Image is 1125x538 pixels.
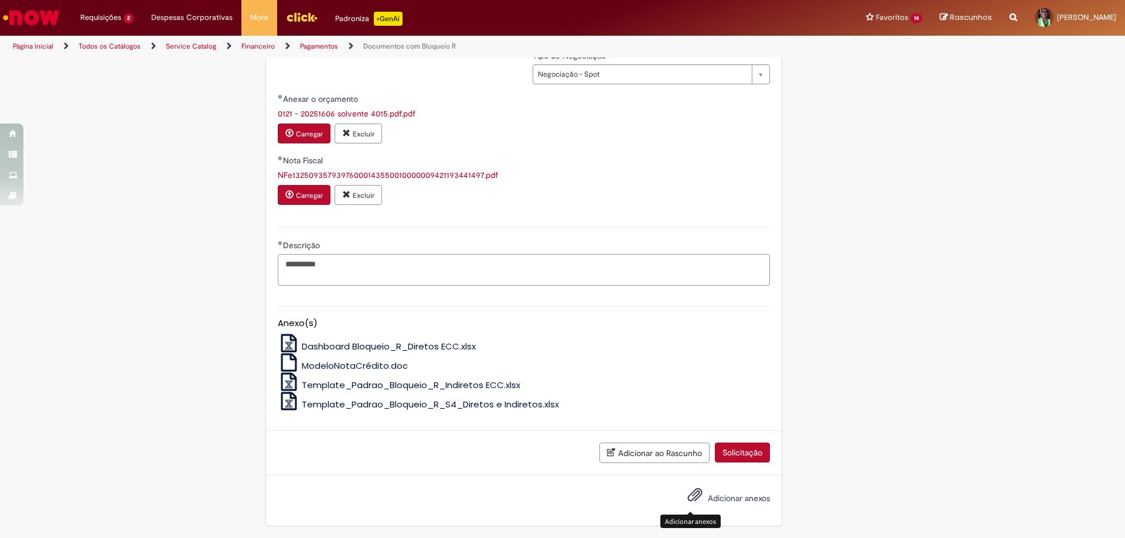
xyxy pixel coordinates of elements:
span: Template_Padrao_Bloqueio_R_S4_Diretos e Indiretos.xlsx [302,398,559,410]
textarea: Descrição [278,254,770,286]
a: Página inicial [13,42,53,51]
button: Carregar anexo de Anexar o orçamento Required [278,124,330,143]
p: +GenAi [374,12,403,26]
span: Adicionar anexos [708,493,770,503]
span: Descrição [283,240,322,251]
span: [PERSON_NAME] [1057,12,1116,22]
img: click_logo_yellow_360x200.png [286,8,318,26]
button: Adicionar anexos [684,484,705,511]
a: Todos os Catálogos [79,42,141,51]
a: Download de 0121 - 20251606 solvente 4015.pdf.pdf [278,108,415,119]
div: Adicionar anexos [660,515,721,528]
a: Template_Padrao_Bloqueio_R_S4_Diretos e Indiretos.xlsx [278,398,560,410]
img: ServiceNow [1,6,62,29]
small: Excluir [353,191,374,200]
span: Template_Padrao_Bloqueio_R_Indiretos ECC.xlsx [302,379,520,391]
small: Excluir [353,129,374,139]
span: Rascunhos [950,12,992,23]
div: Padroniza [335,12,403,26]
button: Adicionar ao Rascunho [599,443,710,463]
span: Dashboard Bloqueio_R_Diretos ECC.xlsx [302,340,476,352]
span: More [250,12,268,23]
span: Anexar o orçamento [283,94,360,104]
button: Carregar anexo de Nota Fiscal Required [278,185,330,205]
a: ModeloNotaCrédito.doc [278,359,408,372]
span: Despesas Corporativas [151,12,233,23]
small: Carregar [296,129,323,139]
a: Financeiro [241,42,275,51]
span: Negociação - Spot [538,65,746,84]
ul: Trilhas de página [9,36,741,57]
span: Nota Fiscal [283,155,325,166]
a: Dashboard Bloqueio_R_Diretos ECC.xlsx [278,340,476,352]
span: 14 [911,13,922,23]
a: Rascunhos [940,12,992,23]
button: Excluir anexo 0121 - 20251606 solvente 4015.pdf.pdf [335,124,382,143]
small: Carregar [296,191,323,200]
button: Solicitação [715,443,770,462]
span: Favoritos [876,12,908,23]
span: Obrigatório Preenchido [278,241,283,245]
span: Requisições [80,12,121,23]
span: 2 [124,13,134,23]
a: Template_Padrao_Bloqueio_R_Indiretos ECC.xlsx [278,379,521,391]
span: Obrigatório Preenchido [278,94,283,99]
a: Pagamentos [300,42,338,51]
span: ModeloNotaCrédito.doc [302,359,408,372]
a: Service Catalog [166,42,216,51]
button: Excluir anexo NFe13250935793976000143550010000009421193441497.pdf [335,185,382,205]
h5: Anexo(s) [278,318,770,328]
a: Download de NFe13250935793976000143550010000009421193441497.pdf [278,170,498,180]
a: Documentos com Bloqueio R [363,42,456,51]
span: Obrigatório Preenchido [278,156,283,160]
